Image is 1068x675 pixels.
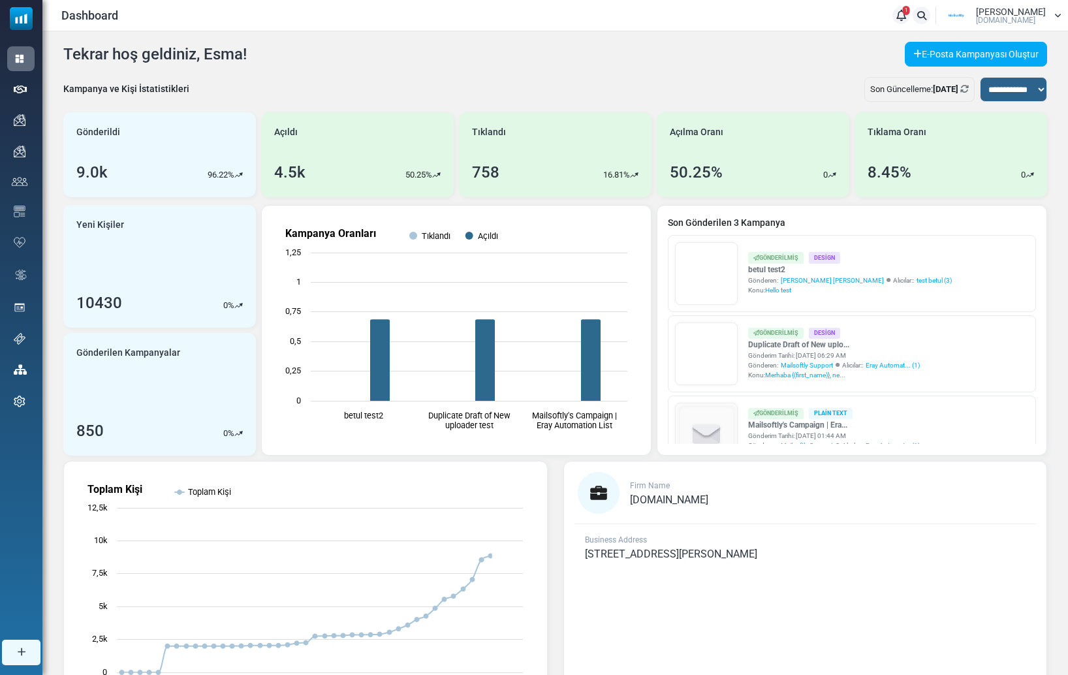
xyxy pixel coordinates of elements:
[748,370,920,380] div: Konu:
[14,396,25,407] img: settings-icon.svg
[866,441,920,450] a: Eray Automat... (1)
[290,336,301,346] text: 0,5
[87,483,142,495] text: Toplam Kişi
[823,168,828,181] p: 0
[76,419,104,443] div: 850
[809,408,853,419] div: Plain Text
[296,277,301,287] text: 1
[748,351,920,360] div: Gönderim Tarihi: [DATE] 06:29 AM
[603,168,630,181] p: 16.81%
[765,371,845,379] span: Merhaba {(first_name)}, ne...
[933,84,958,94] b: [DATE]
[428,411,510,430] text: Duplicate Draft of New uploader test
[748,252,804,263] div: Gönderilmiş
[748,285,952,295] div: Konu:
[765,287,791,294] span: Hello test
[76,346,180,360] span: Gönderilen Kampanyalar
[864,77,975,102] div: Son Güncelleme:
[585,548,757,560] span: [STREET_ADDRESS][PERSON_NAME]
[748,431,920,441] div: Gönderim Tarihi: [DATE] 01:44 AM
[14,237,25,247] img: domain-health-icon.svg
[748,441,920,450] div: Gönderen: Alıcılar::
[976,16,1035,24] span: [DOMAIN_NAME]
[748,339,920,351] a: Duplicate Draft of New uplo...
[940,6,1061,25] a: User Logo [PERSON_NAME] [DOMAIN_NAME]
[668,216,1036,230] a: Son Gönderilen 3 Kampanya
[868,125,926,139] span: Tıklama Oranı
[748,275,952,285] div: Gönderen: Alıcılar::
[63,82,189,96] div: Kampanya ve Kişi İstatistikleri
[76,125,120,139] span: Gönderildi
[781,275,884,285] span: [PERSON_NAME] [PERSON_NAME]
[14,268,28,283] img: workflow.svg
[405,168,432,181] p: 50.25%
[422,231,450,241] text: Tıklandı
[14,53,25,65] img: dashboard-icon-active.svg
[14,206,25,217] img: email-templates-icon.svg
[272,216,640,445] svg: Kampanya Oranları
[670,161,723,184] div: 50.25%
[809,252,840,263] div: Design
[223,427,228,440] p: 0
[903,6,910,15] span: 1
[223,299,228,312] p: 0
[10,7,33,30] img: mailsoftly_icon_blue_white.svg
[917,275,952,285] a: test betul (3)
[630,495,708,505] a: [DOMAIN_NAME]
[630,481,670,490] span: Firm Name
[92,634,108,644] text: 2,5k
[12,177,27,186] img: contacts-icon.svg
[781,441,833,450] span: Mailsoftly Support
[63,205,256,328] a: Yeni Kişiler 10430 0%
[809,328,840,339] div: Design
[14,114,25,126] img: campaigns-icon.png
[905,42,1047,67] a: E-Posta Kampanyası Oluştur
[61,7,118,24] span: Dashboard
[285,227,376,240] text: Kampanya Oranları
[748,328,804,339] div: Gönderilmiş
[532,411,617,430] text: Mailsoftly's Campaign | Eray Automation List
[63,45,247,64] h4: Tekrar hoş geldiniz, Esma!
[14,333,25,345] img: support-icon.svg
[188,487,231,497] text: Toplam Kişi
[670,125,723,139] span: Açılma Oranı
[76,218,124,232] span: Yeni Kişiler
[208,168,234,181] p: 96.22%
[76,291,122,315] div: 10430
[748,419,920,431] a: Mailsoftly's Campaign | Era...
[976,7,1046,16] span: [PERSON_NAME]
[781,360,833,370] span: Mailsoftly Support
[892,7,910,24] a: 1
[285,366,301,375] text: 0,25
[868,161,911,184] div: 8.45%
[285,247,301,257] text: 1,25
[87,503,108,512] text: 12,5k
[285,306,301,316] text: 0,75
[344,411,383,420] text: betul test2
[585,535,647,544] span: Business Address
[1021,168,1026,181] p: 0
[14,302,25,313] img: landing_pages.svg
[76,161,108,184] div: 9.0k
[472,161,499,184] div: 758
[940,6,973,25] img: User Logo
[14,146,25,157] img: campaigns-icon.png
[676,404,737,465] img: empty-draft-icon2.svg
[478,231,498,241] text: Açıldı
[223,299,243,312] div: %
[960,84,969,94] a: Refresh Stats
[866,360,920,370] a: Eray Automat... (1)
[94,535,108,545] text: 10k
[92,568,108,578] text: 7,5k
[296,396,301,405] text: 0
[748,408,804,419] div: Gönderilmiş
[274,125,298,139] span: Açıldı
[223,427,243,440] div: %
[630,494,708,506] span: [DOMAIN_NAME]
[748,264,952,275] a: betul test2
[472,125,506,139] span: Tıklandı
[99,601,108,611] text: 5k
[748,360,920,370] div: Gönderen: Alıcılar::
[274,161,306,184] div: 4.5k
